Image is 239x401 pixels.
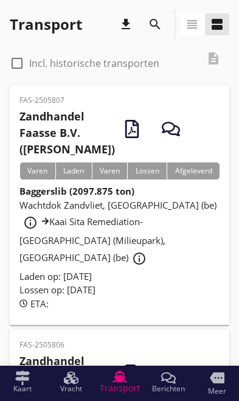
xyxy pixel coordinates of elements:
[148,17,162,32] i: search
[23,215,38,230] i: info_outline
[19,354,85,385] strong: Zandhandel Faasse B.V.
[55,162,92,180] div: Laden
[144,366,193,399] a: Berichten
[47,366,95,399] a: Vracht
[19,162,55,180] div: Varen
[152,385,185,392] span: Berichten
[167,162,220,180] div: Afgeleverd
[19,108,115,158] h2: ([PERSON_NAME])
[19,95,115,106] p: FAS-2505807
[185,17,199,32] i: view_headline
[10,15,82,34] div: Transport
[208,388,226,395] span: Meer
[19,270,92,282] span: Laden op: [DATE]
[127,162,167,180] div: Lossen
[100,384,140,392] span: Transport
[95,366,144,399] a: Transport
[19,340,115,350] p: FAS-2505806
[92,162,128,180] div: Varen
[13,385,32,392] span: Kaart
[19,199,216,263] span: Wachtdok Zandvliet, [GEOGRAPHIC_DATA] (be) Kaai Sita Remediation-[GEOGRAPHIC_DATA] (Milieupark), ...
[119,17,133,32] i: download
[29,57,159,69] label: Incl. historische transporten
[19,284,95,296] span: Lossen op: [DATE]
[210,17,224,32] i: view_agenda
[132,251,147,266] i: info_outline
[30,298,49,310] span: ETA:
[210,371,224,385] i: more
[60,385,82,392] span: Vracht
[19,109,85,140] strong: Zandhandel Faasse B.V.
[19,185,134,197] strong: Baggerslib (2097.875 ton)
[10,85,229,325] a: FAS-2505807Zandhandel Faasse B.V.([PERSON_NAME])VarenLadenVarenLossenAfgeleverdBaggerslib (2097.8...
